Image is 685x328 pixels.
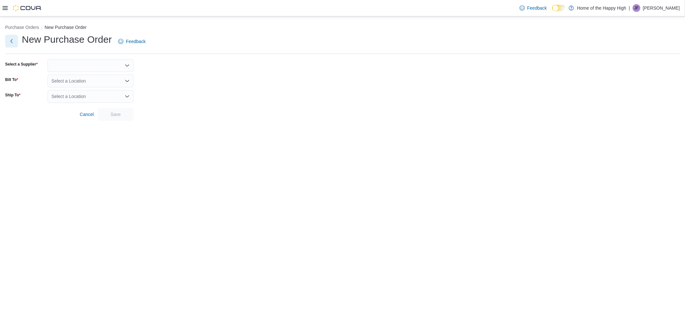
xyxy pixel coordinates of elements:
[527,5,547,11] span: Feedback
[552,5,566,12] input: Dark Mode
[45,25,87,30] button: New Purchase Order
[125,94,130,99] button: Open list of options
[80,111,94,118] span: Cancel
[116,35,148,48] a: Feedback
[5,25,39,30] button: Purchase Orders
[643,4,680,12] p: [PERSON_NAME]
[125,63,130,68] button: Open list of options
[77,108,96,121] button: Cancel
[110,111,121,118] span: Save
[5,62,38,67] label: Select a Supplier
[126,38,145,45] span: Feedback
[5,35,18,48] button: Next
[5,93,21,98] label: Ship To
[125,78,130,84] button: Open list of options
[577,4,626,12] p: Home of the Happy High
[517,2,549,14] a: Feedback
[633,4,640,12] div: Joshua Fadero
[22,33,112,46] h1: New Purchase Order
[5,24,680,32] nav: An example of EuiBreadcrumbs
[5,77,18,82] label: Bill To
[634,4,638,12] span: JF
[98,108,134,121] button: Save
[13,5,42,11] img: Cova
[629,4,630,12] p: |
